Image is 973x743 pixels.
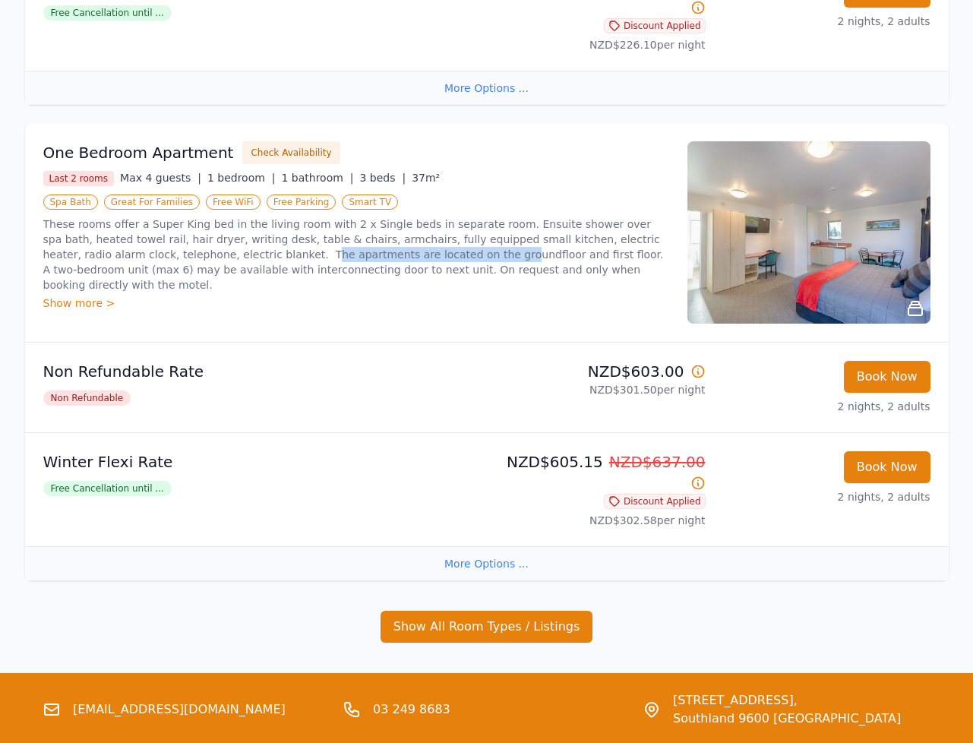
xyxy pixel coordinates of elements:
p: NZD$302.58 per night [493,513,706,528]
span: 1 bathroom | [281,172,353,184]
p: NZD$226.10 per night [493,37,706,52]
span: Free Parking [267,194,336,210]
a: [EMAIL_ADDRESS][DOMAIN_NAME] [73,700,286,719]
button: Check Availability [242,141,340,164]
span: Non Refundable [43,390,131,406]
p: 2 nights, 2 adults [718,489,930,504]
span: Max 4 guests | [120,172,201,184]
p: 2 nights, 2 adults [718,14,930,29]
button: Book Now [844,361,930,393]
span: Smart TV [342,194,398,210]
span: Discount Applied [604,494,706,509]
button: Show All Room Types / Listings [381,611,593,643]
p: NZD$605.15 [493,451,706,494]
span: [STREET_ADDRESS], [673,691,901,710]
p: NZD$603.00 [493,361,706,382]
span: Southland 9600 [GEOGRAPHIC_DATA] [673,710,901,728]
h3: One Bedroom Apartment [43,142,234,163]
a: 03 249 8683 [373,700,450,719]
span: Free Cancellation until ... [43,481,172,496]
div: Show more > [43,296,669,311]
span: NZD$637.00 [609,453,706,471]
span: 37m² [412,172,440,184]
span: Great For Families [104,194,200,210]
span: Discount Applied [604,18,706,33]
span: Last 2 rooms [43,171,115,186]
p: Non Refundable Rate [43,361,481,382]
span: Free Cancellation until ... [43,5,172,21]
span: 3 beds | [360,172,406,184]
p: Winter Flexi Rate [43,451,481,473]
p: These rooms offer a Super King bed in the living room with 2 x Single beds in separate room. Ensu... [43,217,669,292]
span: 1 bedroom | [207,172,276,184]
span: Spa Bath [43,194,98,210]
span: Free WiFi [206,194,261,210]
div: More Options ... [25,71,949,105]
p: 2 nights, 2 adults [718,399,930,414]
div: More Options ... [25,546,949,580]
p: NZD$301.50 per night [493,382,706,397]
button: Book Now [844,451,930,483]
